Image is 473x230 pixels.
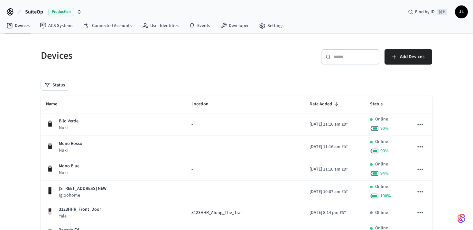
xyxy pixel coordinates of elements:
[310,209,339,216] span: [DATE] 8:14 pm
[342,167,348,172] span: EDT
[191,166,193,173] span: -
[310,144,340,150] span: [DATE] 11:16 am
[46,208,54,215] img: Yale Assure Touchscreen Wifi Smart Lock, Satin Nickel, Front
[370,99,391,109] span: Status
[59,147,82,154] p: Nuki
[310,189,340,195] span: [DATE] 10:07 am
[375,116,388,123] p: Online
[254,20,289,31] a: Settings
[380,125,389,132] span: 90 %
[310,189,348,195] div: America/New_York
[415,9,435,15] span: Find by ID
[46,142,54,150] img: Nuki Smart Lock 3.0 Pro Black, Front
[380,193,391,199] span: 100 %
[41,49,233,62] h5: Devices
[310,121,340,128] span: [DATE] 11:16 am
[59,170,79,176] p: Nuki
[342,122,348,128] span: EDT
[310,209,346,216] div: America/New_York
[46,119,54,127] img: Nuki Smart Lock 3.0 Pro Black, Front
[59,206,101,213] p: 3123HHR_Front_Door
[375,138,388,145] p: Online
[455,5,468,18] button: JL
[342,189,348,195] span: EDT
[310,121,348,128] div: America/New_York
[310,144,348,150] div: America/New_York
[184,20,215,31] a: Events
[79,20,137,31] a: Connected Accounts
[310,166,340,173] span: [DATE] 11:16 am
[191,144,193,150] span: -
[59,140,82,147] p: Mono Rosso
[48,8,74,16] span: Production
[385,49,432,65] button: Add Devices
[41,80,69,90] button: Status
[59,192,107,199] p: Igloohome
[59,213,101,219] p: Yale
[191,99,217,109] span: Location
[59,118,79,125] p: Bilo Verde
[380,148,389,154] span: 90 %
[46,164,54,172] img: Nuki Smart Lock 3.0 Pro Black, Front
[46,187,54,195] img: igloohome_deadbolt_2e
[456,6,467,18] span: JL
[375,183,388,190] p: Online
[35,20,79,31] a: ACS Systems
[310,166,348,173] div: America/New_York
[342,144,348,150] span: EDT
[25,8,43,16] span: SuiteOp
[191,189,193,195] span: -
[310,99,340,109] span: Date Added
[191,209,243,216] span: 3123HHR_Along_The_Trail
[59,125,79,131] p: Nuki
[458,213,465,224] img: SeamLogoGradient.69752ec5.svg
[46,99,66,109] span: Name
[375,161,388,168] p: Online
[137,20,184,31] a: User Identities
[59,163,79,170] p: Mono Blue
[400,53,424,61] span: Add Devices
[1,20,35,31] a: Devices
[437,9,447,15] span: ⌘ K
[380,170,389,177] span: 94 %
[340,210,346,216] span: EDT
[403,6,452,18] div: Find by ID⌘ K
[215,20,254,31] a: Developer
[191,121,193,128] span: -
[59,185,107,192] p: [STREET_ADDRESS] NEW
[375,209,388,216] p: Offline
